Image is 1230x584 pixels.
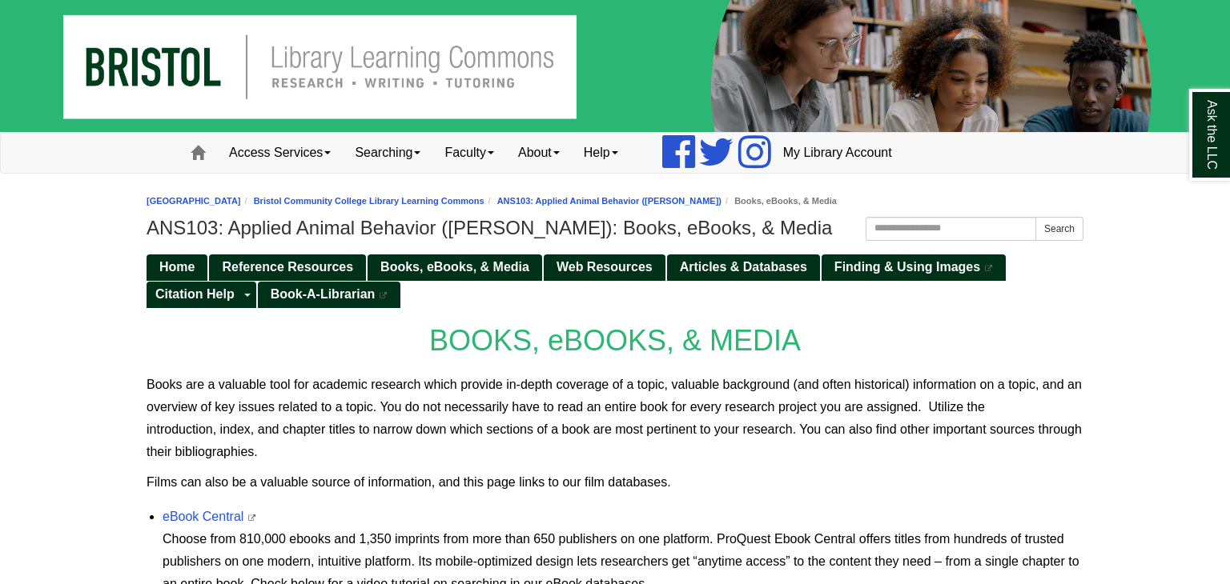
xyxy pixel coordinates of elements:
[432,133,506,173] a: Faculty
[271,287,376,301] span: Book-A-Librarian
[247,514,257,522] i: This link opens in a new window
[379,292,388,299] i: This link opens in a new window
[368,254,542,281] a: Books, eBooks, & Media
[722,194,837,209] li: Books, eBooks, & Media
[680,260,807,274] span: Articles & Databases
[822,254,1006,281] a: Finding & Using Images
[557,260,653,274] span: Web Resources
[834,260,980,274] span: Finding & Using Images
[984,265,994,272] i: This link opens in a new window
[1035,217,1083,241] button: Search
[380,260,529,274] span: Books, eBooks, & Media
[343,133,432,173] a: Searching
[155,287,235,301] span: Citation Help
[147,196,241,206] a: [GEOGRAPHIC_DATA]
[159,260,195,274] span: Home
[147,471,1083,494] p: Films can also be a valuable source of information, and this page links to our film databases.
[506,133,572,173] a: About
[147,253,1083,307] div: Guide Pages
[254,196,484,206] a: Bristol Community College Library Learning Commons
[147,282,239,308] a: Citation Help
[147,254,207,281] a: Home
[209,254,366,281] a: Reference Resources
[258,282,401,308] a: Book-A-Librarian
[222,260,353,274] span: Reference Resources
[667,254,820,281] a: Articles & Databases
[147,374,1083,463] p: Books are a valuable tool for academic research which provide in-depth coverage of a topic, valua...
[497,196,722,206] a: ANS103: Applied Animal Behavior ([PERSON_NAME])
[771,133,904,173] a: My Library Account
[147,194,1083,209] nav: breadcrumb
[147,217,1083,239] h1: ANS103: Applied Animal Behavior ([PERSON_NAME]): Books, eBooks, & Media
[429,324,801,357] span: BOOKS, eBOOKS, & MEDIA
[572,133,630,173] a: Help
[544,254,665,281] a: Web Resources
[163,510,243,523] a: eBook Central
[217,133,343,173] a: Access Services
